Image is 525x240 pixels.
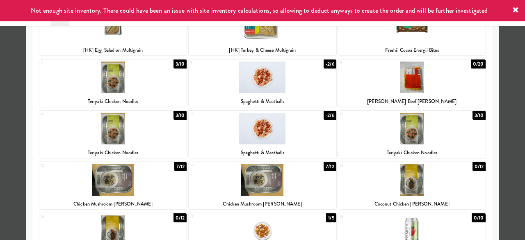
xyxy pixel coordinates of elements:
[189,148,336,158] div: Spaghetti & Meatballs
[338,96,486,107] div: [PERSON_NAME] Beef [PERSON_NAME]
[189,199,336,209] div: Chicken Mushroom [PERSON_NAME]
[41,213,113,220] div: 16
[338,148,486,158] div: Teriyaki Chicken Noodles
[472,111,486,120] div: 3/10
[189,8,336,55] div: 50/10[HK] Turkey & Cheese Multigrain
[189,45,336,55] div: [HK] Turkey & Cheese Multigrain
[340,45,484,55] div: Freshii Cocoa Energii Bites
[190,96,335,107] div: Spaghetti & Meatballs
[189,59,336,107] div: 8-2/6Spaghetti & Meatballs
[39,45,187,55] div: [HK] Egg Salad on Multigrain
[340,162,412,169] div: 15
[31,6,488,15] span: Not enough site inventory. There could have been an issue with site inventory calculations, so al...
[190,148,335,158] div: Spaghetti & Meatballs
[39,162,187,209] div: 137/12Chicken Mushroom [PERSON_NAME]
[340,96,484,107] div: [PERSON_NAME] Beef [PERSON_NAME]
[41,59,113,66] div: 7
[39,148,187,158] div: Teriyaki Chicken Noodles
[338,162,486,209] div: 150/12Coconut Chicken [PERSON_NAME]
[39,96,187,107] div: Teriyaki Chicken Noodles
[173,213,187,222] div: 0/12
[324,59,336,69] div: -2/6
[340,111,412,118] div: 12
[340,199,484,209] div: Coconut Chicken [PERSON_NAME]
[338,59,486,107] div: 90/20[PERSON_NAME] Beef [PERSON_NAME]
[41,148,185,158] div: Teriyaki Chicken Noodles
[340,148,484,158] div: Teriyaki Chicken Noodles
[173,59,187,69] div: 3/10
[340,59,412,66] div: 9
[189,111,336,158] div: 11-2/6Spaghetti & Meatballs
[472,162,486,171] div: 0/12
[41,199,185,209] div: Chicken Mushroom [PERSON_NAME]
[189,162,336,209] div: 147/12Chicken Mushroom [PERSON_NAME]
[190,59,262,66] div: 8
[173,111,187,120] div: 3/10
[190,213,262,220] div: 17
[39,199,187,209] div: Chicken Mushroom [PERSON_NAME]
[41,162,113,169] div: 13
[39,8,187,55] div: 40/10[HK] Egg Salad on Multigrain
[39,59,187,107] div: 73/10Teriyaki Chicken Noodles
[190,45,335,55] div: [HK] Turkey & Cheese Multigrain
[190,162,262,169] div: 14
[41,111,113,118] div: 10
[340,213,412,220] div: 18
[471,59,486,69] div: 0/20
[338,8,486,55] div: 60/15Freshii Cocoa Energii Bites
[189,96,336,107] div: Spaghetti & Meatballs
[338,199,486,209] div: Coconut Chicken [PERSON_NAME]
[338,111,486,158] div: 123/10Teriyaki Chicken Noodles
[326,213,336,222] div: 1/5
[174,162,187,171] div: 7/12
[338,45,486,55] div: Freshii Cocoa Energii Bites
[39,111,187,158] div: 103/10Teriyaki Chicken Noodles
[41,96,185,107] div: Teriyaki Chicken Noodles
[190,111,262,118] div: 11
[41,45,185,55] div: [HK] Egg Salad on Multigrain
[190,199,335,209] div: Chicken Mushroom [PERSON_NAME]
[324,111,336,120] div: -2/6
[324,162,336,171] div: 7/12
[472,213,486,222] div: 0/10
